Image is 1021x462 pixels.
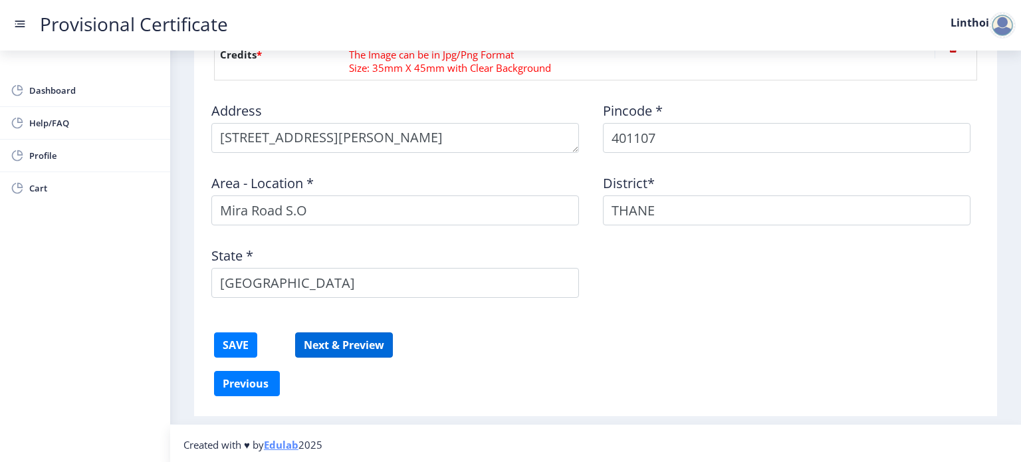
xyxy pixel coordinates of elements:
[295,332,393,358] button: Next & Preview
[211,177,314,190] label: Area - Location *
[183,438,322,451] span: Created with ♥ by 2025
[603,123,970,153] input: Pincode
[349,48,514,61] span: The Image can be in Jpg/Png Format
[211,104,262,118] label: Address
[211,249,253,263] label: State *
[603,104,663,118] label: Pincode *
[214,371,280,396] button: Previous ‍
[29,82,160,98] span: Dashboard
[29,115,160,131] span: Help/FAQ
[951,17,989,28] label: Linthoi
[214,332,257,358] button: SAVE
[29,180,160,196] span: Cart
[27,17,241,31] a: Provisional Certificate
[264,438,298,451] a: Edulab
[603,177,655,190] label: District*
[211,268,579,298] input: State
[603,195,970,225] input: District
[215,29,344,80] th: Academic Bank of Credits
[29,148,160,164] span: Profile
[211,195,579,225] input: Area - Location
[344,29,891,80] td: A Documnet of Academic Bank of Credits.
[349,61,551,74] span: Size: 35mm X 45mm with Clear Background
